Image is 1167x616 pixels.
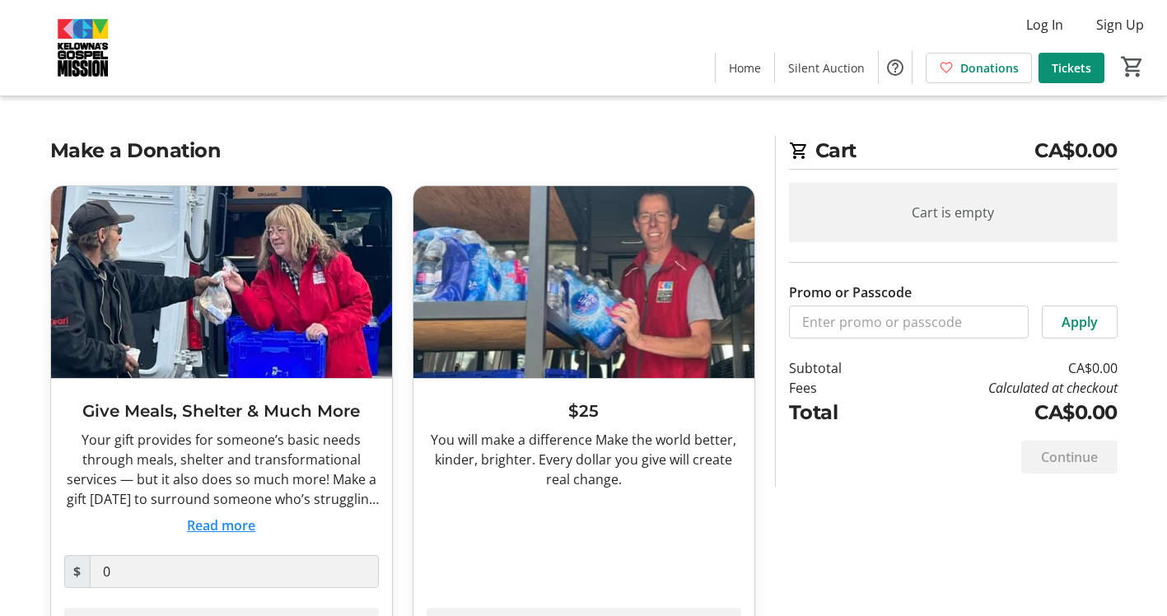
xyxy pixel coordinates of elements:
[187,516,255,535] button: Read more
[1026,15,1063,35] span: Log In
[64,430,379,509] div: Your gift provides for someone’s basic needs through meals, shelter and transformational services...
[884,378,1117,398] td: Calculated at checkout
[1013,12,1076,38] button: Log In
[64,399,379,423] h3: Give Meals, Shelter & Much More
[789,282,912,302] label: Promo or Passcode
[960,59,1019,77] span: Donations
[789,136,1118,170] h2: Cart
[775,53,878,83] a: Silent Auction
[1062,312,1098,332] span: Apply
[1042,306,1118,338] button: Apply
[879,51,912,84] button: Help
[413,186,754,378] img: $25
[10,7,156,89] img: Kelowna's Gospel Mission's Logo
[90,555,379,588] input: Donation Amount
[789,398,885,427] td: Total
[926,53,1032,83] a: Donations
[788,59,865,77] span: Silent Auction
[789,358,885,378] td: Subtotal
[1052,59,1091,77] span: Tickets
[64,555,91,588] span: $
[1096,15,1144,35] span: Sign Up
[789,378,885,398] td: Fees
[1083,12,1157,38] button: Sign Up
[789,183,1118,242] div: Cart is empty
[789,306,1029,338] input: Enter promo or passcode
[427,399,741,423] h3: $25
[51,186,392,378] img: Give Meals, Shelter & Much More
[1034,136,1118,166] span: CA$0.00
[729,59,761,77] span: Home
[716,53,774,83] a: Home
[427,430,741,489] div: You will make a difference Make the world better, kinder, brighter. Every dollar you give will cr...
[884,358,1117,378] td: CA$0.00
[884,398,1117,427] td: CA$0.00
[50,136,755,166] h2: Make a Donation
[1039,53,1104,83] a: Tickets
[1118,52,1147,82] button: Cart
